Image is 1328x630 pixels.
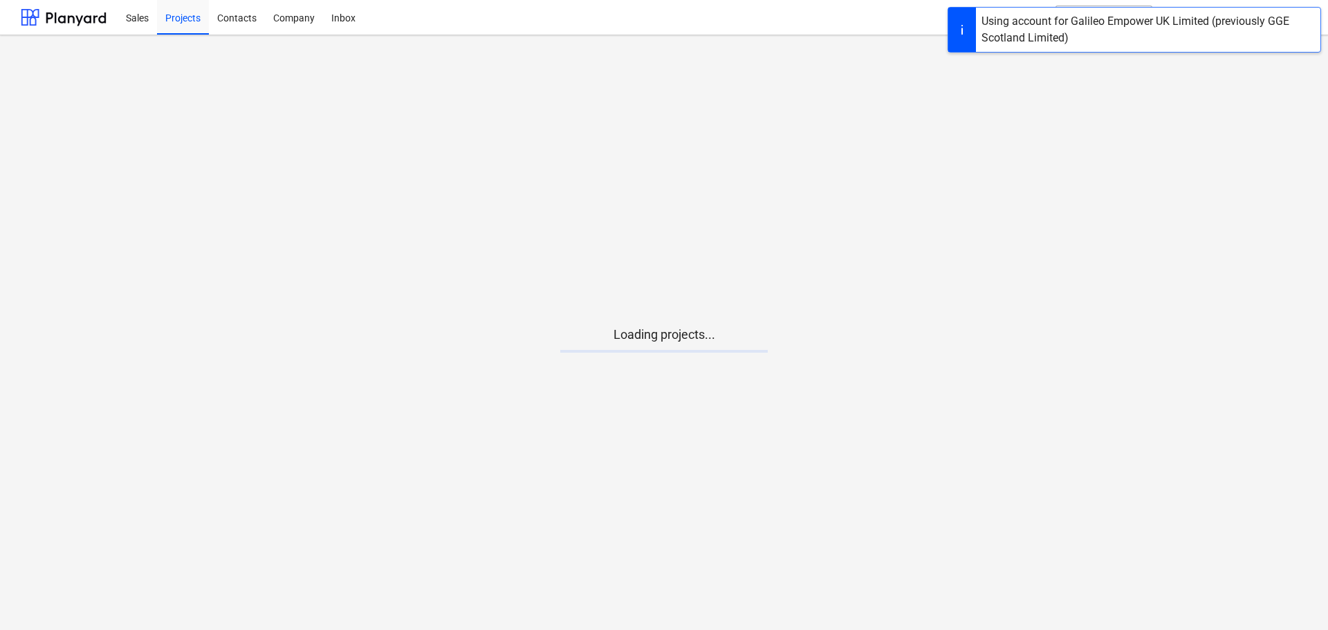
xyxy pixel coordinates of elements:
[981,13,1315,46] div: Using account for Galileo Empower UK Limited (previously GGE Scotland Limited)
[560,326,768,343] p: Loading projects...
